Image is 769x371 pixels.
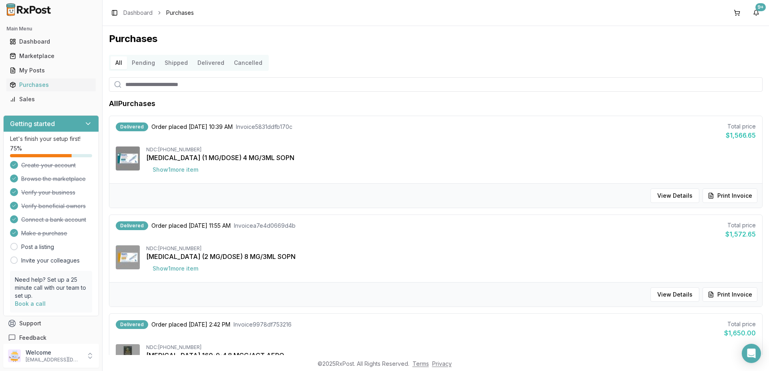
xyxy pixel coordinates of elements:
[3,316,99,331] button: Support
[6,92,96,106] a: Sales
[111,56,127,69] button: All
[151,222,231,230] span: Order placed [DATE] 11:55 AM
[413,360,429,367] a: Terms
[234,222,296,230] span: Invoice a7e4d0669d4b
[3,64,99,77] button: My Posts
[755,3,766,11] div: 9+
[432,360,452,367] a: Privacy
[725,229,756,239] div: $1,572.65
[229,56,267,69] button: Cancelled
[6,78,96,92] a: Purchases
[3,93,99,106] button: Sales
[166,9,194,17] span: Purchases
[3,35,99,48] button: Dashboard
[127,56,160,69] button: Pending
[21,229,67,237] span: Make a purchase
[10,135,92,143] p: Let's finish your setup first!
[21,257,80,265] a: Invite your colleagues
[116,221,148,230] div: Delivered
[21,243,54,251] a: Post a listing
[3,50,99,62] button: Marketplace
[650,189,699,203] button: View Details
[6,49,96,63] a: Marketplace
[725,221,756,229] div: Total price
[116,245,140,269] img: Ozempic (2 MG/DOSE) 8 MG/3ML SOPN
[109,98,155,109] h1: All Purchases
[3,331,99,345] button: Feedback
[21,161,76,169] span: Create your account
[236,123,292,131] span: Invoice 5831ddfb170c
[146,162,205,177] button: Show1more item
[3,78,99,91] button: Purchases
[726,122,756,130] div: Total price
[742,344,761,363] div: Open Intercom Messenger
[116,344,140,368] img: Breztri Aerosphere 160-9-4.8 MCG/ACT AERO
[26,357,81,363] p: [EMAIL_ADDRESS][DOMAIN_NAME]
[146,153,756,162] div: [MEDICAL_DATA] (1 MG/DOSE) 4 MG/3ML SOPN
[703,189,757,203] button: Print Invoice
[19,334,46,342] span: Feedback
[3,3,54,16] img: RxPost Logo
[146,261,205,276] button: Show1more item
[146,245,756,252] div: NDC: [PHONE_NUMBER]
[146,351,756,360] div: [MEDICAL_DATA] 160-9-4.8 MCG/ACT AERO
[10,38,93,46] div: Dashboard
[650,287,699,302] button: View Details
[8,349,21,362] img: User avatar
[123,9,194,17] nav: breadcrumb
[123,9,153,17] a: Dashboard
[6,26,96,32] h2: Main Menu
[6,63,96,78] a: My Posts
[21,175,86,183] span: Browse the marketplace
[10,119,55,128] h3: Getting started
[26,349,81,357] p: Welcome
[151,321,230,329] span: Order placed [DATE] 2:42 PM
[116,146,140,170] img: Ozempic (1 MG/DOSE) 4 MG/3ML SOPN
[15,276,87,300] p: Need help? Set up a 25 minute call with our team to set up.
[10,144,22,152] span: 75 %
[10,81,93,89] div: Purchases
[116,320,148,329] div: Delivered
[6,34,96,49] a: Dashboard
[146,252,756,261] div: [MEDICAL_DATA] (2 MG/DOSE) 8 MG/3ML SOPN
[750,6,763,19] button: 9+
[724,320,756,328] div: Total price
[116,122,148,131] div: Delivered
[21,216,86,224] span: Connect a bank account
[146,344,756,351] div: NDC: [PHONE_NUMBER]
[15,300,46,307] a: Book a call
[10,66,93,74] div: My Posts
[193,56,229,69] button: Delivered
[10,52,93,60] div: Marketplace
[21,202,86,210] span: Verify beneficial owners
[146,146,756,153] div: NDC: [PHONE_NUMBER]
[726,130,756,140] div: $1,566.65
[724,328,756,338] div: $1,650.00
[703,287,757,302] button: Print Invoice
[151,123,233,131] span: Order placed [DATE] 10:39 AM
[109,32,763,45] h1: Purchases
[21,189,75,197] span: Verify your business
[160,56,193,69] button: Shipped
[234,321,292,329] span: Invoice 9978df753216
[10,95,93,103] div: Sales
